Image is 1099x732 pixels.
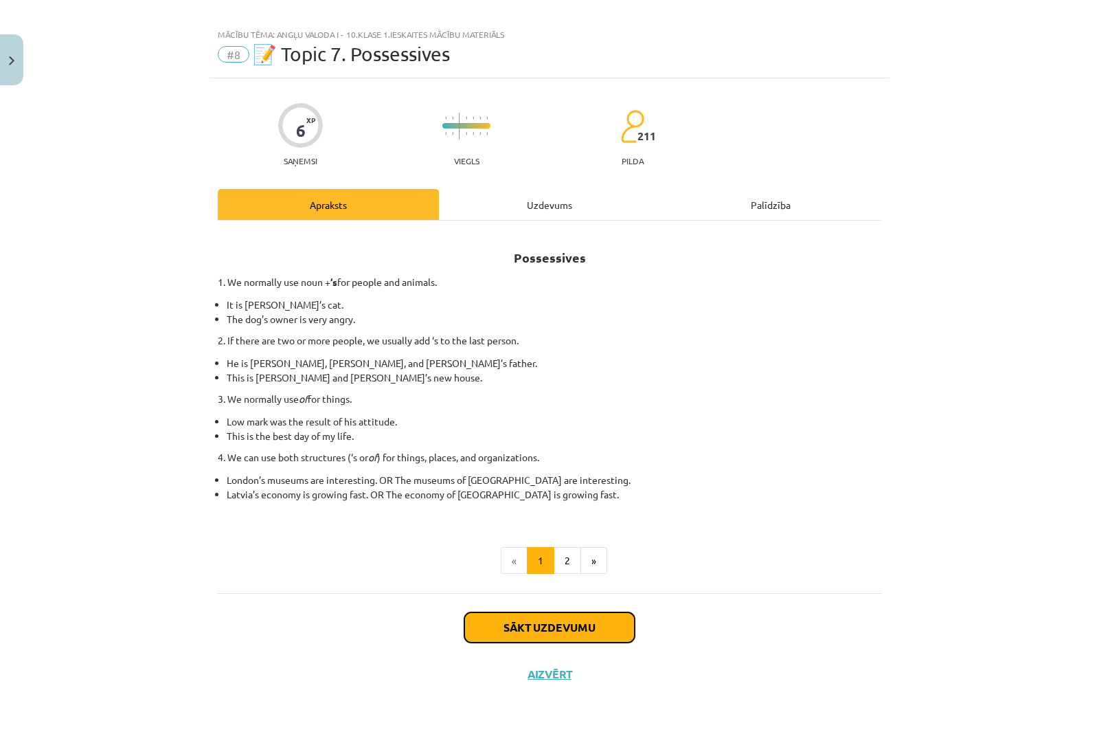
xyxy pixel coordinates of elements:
div: Apraksts [218,189,439,220]
em: of [368,451,377,463]
li: This is the best day of my life. [227,429,881,443]
strong: ‘s [330,276,337,288]
img: icon-long-line-d9ea69661e0d244f92f715978eff75569469978d946b2353a9bb055b3ed8787d.svg [459,113,460,140]
li: London’s museums are interesting. OR The museums of [GEOGRAPHIC_DATA] are interesting. [227,473,881,487]
li: The dog’s owner is very angry. [227,312,881,326]
button: 1 [527,547,554,575]
img: icon-short-line-57e1e144782c952c97e751825c79c345078a6d821885a25fce030b3d8c18986b.svg [473,116,474,120]
div: Uzdevums [439,189,660,220]
img: icon-short-line-57e1e144782c952c97e751825c79c345078a6d821885a25fce030b3d8c18986b.svg [486,116,488,120]
img: icon-close-lesson-0947bae3869378f0d4975bcd49f059093ad1ed9edebbc8119c70593378902aed.svg [9,56,14,65]
img: icon-short-line-57e1e144782c952c97e751825c79c345078a6d821885a25fce030b3d8c18986b.svg [473,132,474,135]
img: icon-short-line-57e1e144782c952c97e751825c79c345078a6d821885a25fce030b3d8c18986b.svg [479,132,481,135]
img: icon-short-line-57e1e144782c952c97e751825c79c345078a6d821885a25fce030b3d8c18986b.svg [466,132,467,135]
img: icon-short-line-57e1e144782c952c97e751825c79c345078a6d821885a25fce030b3d8c18986b.svg [452,132,453,135]
button: Sākt uzdevumu [464,612,635,643]
span: 📝 Topic 7. Possessives [253,43,450,65]
li: Latvia’s economy is growing fast. OR The economy of [GEOGRAPHIC_DATA] is growing fast. [227,487,881,516]
p: 4. We can use both structures (‘s or ) for things, places, and organizations. [218,450,881,465]
img: icon-short-line-57e1e144782c952c97e751825c79c345078a6d821885a25fce030b3d8c18986b.svg [445,132,446,135]
div: 6 [296,121,306,140]
p: 1. We normally use noun + for people and animals. [218,275,881,289]
img: students-c634bb4e5e11cddfef0936a35e636f08e4e9abd3cc4e673bd6f9a4125e45ecb1.svg [620,109,644,144]
li: It is [PERSON_NAME]’s cat. [227,298,881,312]
button: » [580,547,607,575]
p: pilda [622,156,644,166]
button: 2 [554,547,581,575]
button: Aizvērt [523,667,576,681]
span: 211 [637,130,656,142]
img: icon-short-line-57e1e144782c952c97e751825c79c345078a6d821885a25fce030b3d8c18986b.svg [466,116,467,120]
li: This is [PERSON_NAME] and [PERSON_NAME]’s new house. [227,370,881,385]
img: icon-short-line-57e1e144782c952c97e751825c79c345078a6d821885a25fce030b3d8c18986b.svg [452,116,453,120]
img: icon-short-line-57e1e144782c952c97e751825c79c345078a6d821885a25fce030b3d8c18986b.svg [486,132,488,135]
div: Mācību tēma: Angļu valoda i - 10.klase 1.ieskaites mācību materiāls [218,30,881,39]
img: icon-short-line-57e1e144782c952c97e751825c79c345078a6d821885a25fce030b3d8c18986b.svg [479,116,481,120]
li: He is [PERSON_NAME], [PERSON_NAME], and [PERSON_NAME]’s father. [227,356,881,370]
li: Low mark was the result of his attitude. [227,414,881,429]
strong: Possessives [514,249,586,265]
div: Palīdzība [660,189,881,220]
em: of [299,392,308,405]
p: 3. We normally use for things. [218,392,881,406]
img: icon-short-line-57e1e144782c952c97e751825c79c345078a6d821885a25fce030b3d8c18986b.svg [445,116,446,120]
span: XP [306,116,315,124]
p: Viegls [454,156,479,166]
span: #8 [218,46,249,63]
nav: Page navigation example [218,547,881,575]
p: 2. If there are two or more people, we usually add ‘s to the last person. [218,333,881,348]
p: Saņemsi [278,156,323,166]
